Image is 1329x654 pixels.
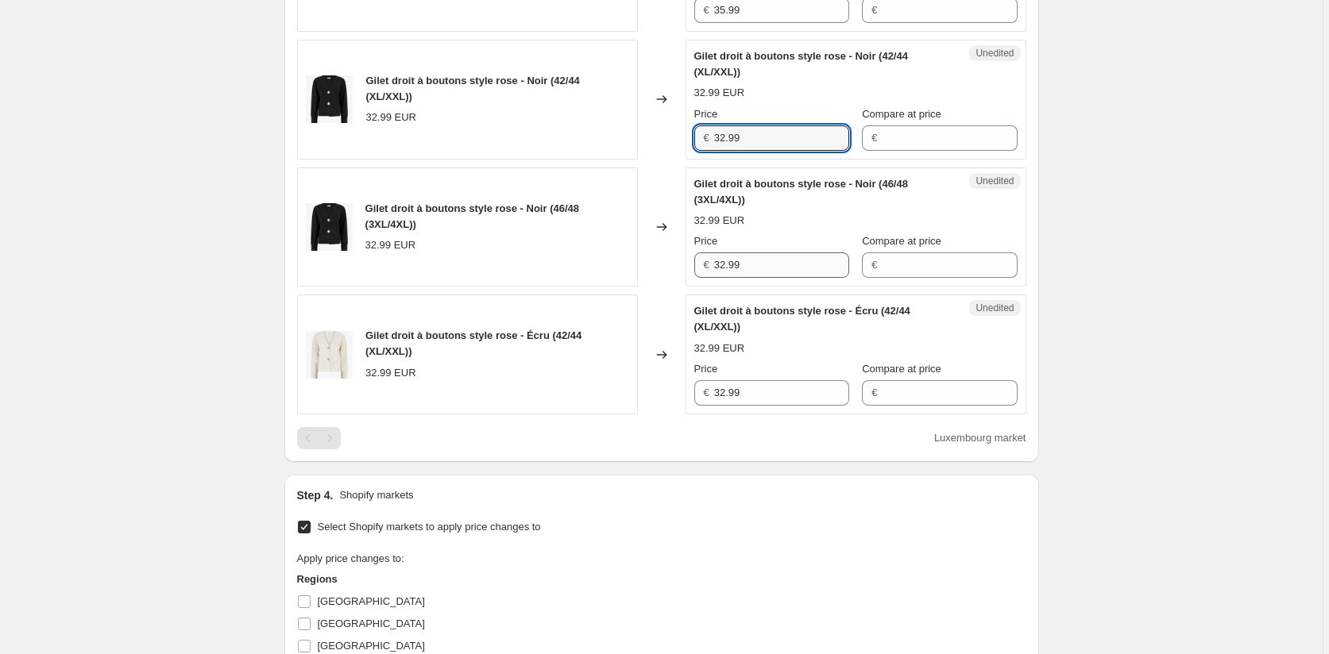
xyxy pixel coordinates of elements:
h3: Regions [297,571,599,587]
div: 32.99 EUR [694,85,745,101]
span: Compare at price [862,235,941,247]
span: [GEOGRAPHIC_DATA] [318,617,425,629]
span: Luxembourg market [934,432,1026,444]
span: € [704,259,709,271]
div: 32.99 EUR [365,237,416,253]
span: € [871,259,877,271]
span: Price [694,108,718,120]
span: € [704,387,709,398]
span: [GEOGRAPHIC_DATA] [318,640,425,652]
span: € [871,132,877,144]
span: Unedited [976,302,1014,314]
span: € [871,4,877,16]
span: Gilet droit à boutons style rose - Noir (42/44 (XL/XXL)) [365,75,579,102]
span: € [704,4,709,16]
h2: Step 4. [297,487,334,503]
span: € [704,132,709,144]
span: Compare at price [862,108,941,120]
div: 32.99 EUR [365,110,416,125]
span: Gilet droit à boutons style rose - Noir (42/44 (XL/XXL)) [694,50,908,78]
span: Gilet droit à boutons style rose - Écru (42/44 (XL/XXL)) [365,329,581,357]
span: Unedited [976,47,1014,60]
span: Gilet droit à boutons style rose - Noir (46/48 (3XL/4XL)) [365,202,579,230]
span: Gilet droit à boutons style rose - Noir (46/48 (3XL/4XL)) [694,178,908,206]
span: Unedited [976,175,1014,187]
div: 32.99 EUR [694,340,745,356]
nav: Pagination [297,427,341,449]
div: 32.99 EUR [694,213,745,229]
img: GAO-4445-1_80x.jpg [306,75,353,123]
span: Compare at price [862,363,941,375]
span: € [871,387,877,398]
span: Gilet droit à boutons style rose - Écru (42/44 (XL/XXL)) [694,305,910,333]
img: GAO-4443-1_80x.jpg [306,331,353,379]
span: Select Shopify markets to apply price changes to [318,521,541,533]
div: 32.99 EUR [365,365,416,381]
p: Shopify markets [339,487,413,503]
span: Apply price changes to: [297,552,404,564]
span: Price [694,235,718,247]
span: Price [694,363,718,375]
img: GAO-4445-1_80x.jpg [306,203,353,251]
span: [GEOGRAPHIC_DATA] [318,595,425,607]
